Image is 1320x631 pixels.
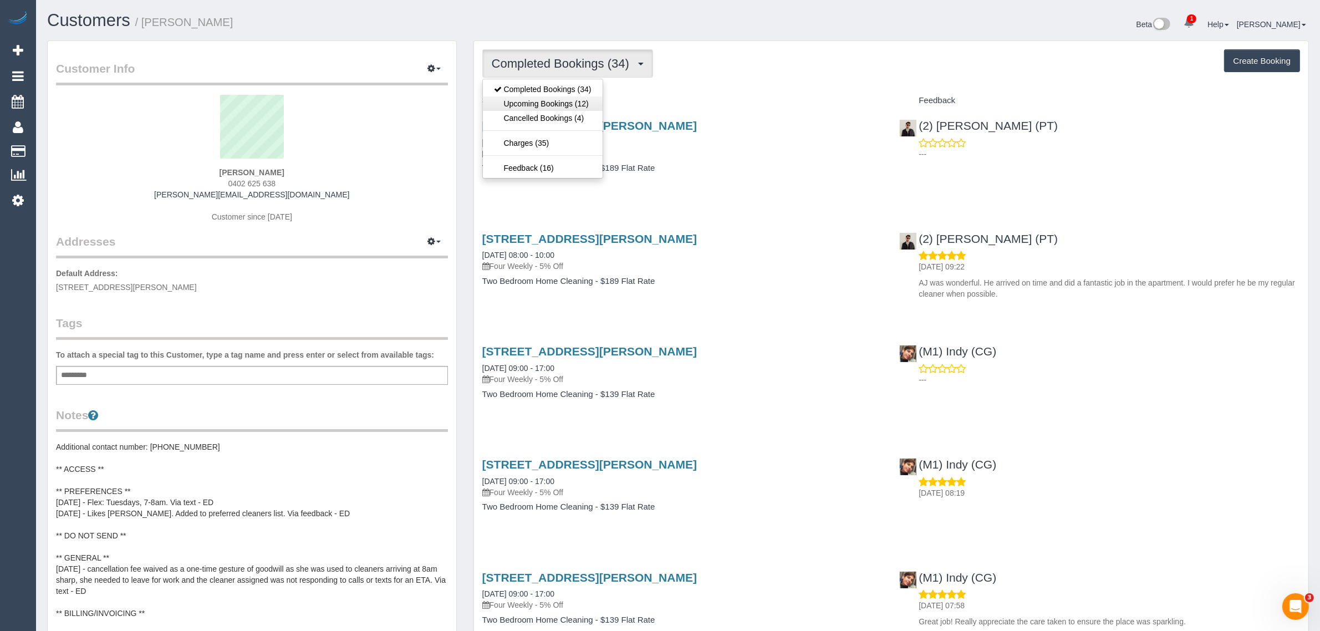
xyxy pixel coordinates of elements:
img: (M1) Indy (CG) [900,345,916,362]
span: 1 [1187,14,1196,23]
legend: Notes [56,407,448,432]
a: (M1) Indy (CG) [899,571,996,584]
a: Charges (35) [483,136,603,150]
p: [DATE] 09:22 [919,261,1300,272]
p: Four Weekly - 5% Off [482,148,883,159]
a: Upcoming Bookings (12) [483,96,603,111]
label: Default Address: [56,268,118,279]
a: 1 [1178,11,1200,35]
p: Four Weekly - 5% Off [482,261,883,272]
strong: [PERSON_NAME] [220,168,284,177]
a: [DATE] 09:00 - 17:00 [482,477,554,486]
span: 3 [1305,593,1314,602]
h4: Two Bedroom Home Cleaning - $139 Flat Rate [482,390,883,399]
p: --- [919,374,1300,385]
p: --- [919,149,1300,160]
h4: Two Bedroom Home Cleaning - $189 Flat Rate [482,277,883,286]
a: (M1) Indy (CG) [899,458,996,471]
p: AJ was wonderful. He arrived on time and did a fantastic job in the apartment. I would prefer he ... [919,277,1300,299]
h4: Two Bedroom Home Cleaning - $139 Flat Rate [482,615,883,625]
a: [PERSON_NAME][EMAIL_ADDRESS][DOMAIN_NAME] [154,190,349,199]
legend: Tags [56,315,448,340]
img: (2) Azwad Raza (PT) [900,120,916,136]
button: Create Booking [1224,49,1300,73]
button: Completed Bookings (34) [482,49,653,78]
p: [DATE] 07:58 [919,600,1300,611]
a: [STREET_ADDRESS][PERSON_NAME] [482,458,697,471]
a: [DATE] 09:00 - 17:00 [482,364,554,373]
legend: Customer Info [56,60,448,85]
img: (M1) Indy (CG) [900,459,916,475]
img: (2) Azwad Raza (PT) [900,233,916,250]
a: [STREET_ADDRESS][PERSON_NAME] [482,571,697,584]
img: Automaid Logo [7,11,29,27]
small: / [PERSON_NAME] [135,16,233,28]
a: Completed Bookings (34) [483,82,603,96]
a: Feedback (16) [483,161,603,175]
img: New interface [1152,18,1170,32]
a: Customers [47,11,130,30]
pre: Additional contact number: [PHONE_NUMBER] ** ACCESS ** ** PREFERENCES ** [DATE] - Flex: Tuesdays,... [56,441,448,619]
h4: Two Bedroom Home Cleaning - $189 Flat Rate [482,164,883,173]
span: Completed Bookings (34) [492,57,635,70]
p: Four Weekly - 5% Off [482,487,883,498]
a: [DATE] 09:00 - 17:00 [482,589,554,598]
a: [PERSON_NAME] [1237,20,1306,29]
p: Great job! Really appreciate the care taken to ensure the place was sparkling. [919,616,1300,627]
label: To attach a special tag to this Customer, type a tag name and press enter or select from availabl... [56,349,434,360]
h4: Service [482,96,883,105]
a: (M1) Indy (CG) [899,345,996,358]
h4: Feedback [899,96,1300,105]
a: [STREET_ADDRESS][PERSON_NAME] [482,232,697,245]
span: [STREET_ADDRESS][PERSON_NAME] [56,283,197,292]
iframe: Intercom live chat [1282,593,1309,620]
a: (2) [PERSON_NAME] (PT) [899,232,1058,245]
a: [STREET_ADDRESS][PERSON_NAME] [482,345,697,358]
img: (M1) Indy (CG) [900,572,916,588]
h4: Two Bedroom Home Cleaning - $139 Flat Rate [482,502,883,512]
span: Customer since [DATE] [212,212,292,221]
a: Help [1207,20,1229,29]
p: [DATE] 08:19 [919,487,1300,498]
span: 0402 625 638 [228,179,276,188]
p: Four Weekly - 5% Off [482,599,883,610]
a: Cancelled Bookings (4) [483,111,603,125]
p: Four Weekly - 5% Off [482,374,883,385]
a: (2) [PERSON_NAME] (PT) [899,119,1058,132]
a: [DATE] 08:00 - 10:00 [482,251,554,259]
a: Beta [1136,20,1171,29]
